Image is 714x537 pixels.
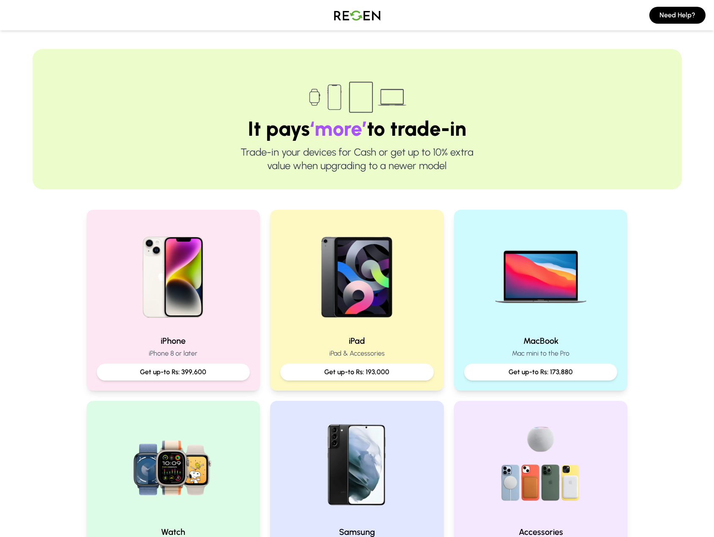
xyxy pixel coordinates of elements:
[280,348,434,359] p: iPad & Accessories
[303,220,411,328] img: iPad
[464,348,618,359] p: Mac mini to the Pro
[287,367,427,377] p: Get up-to Rs: 193,000
[487,220,595,328] img: MacBook
[471,367,611,377] p: Get up-to Rs: 173,880
[104,367,243,377] p: Get up-to Rs: 399,600
[487,411,595,519] img: Accessories
[119,411,227,519] img: Watch
[97,335,250,347] h2: iPhone
[304,76,410,118] img: Trade-in devices
[60,145,655,173] p: Trade-in your devices for Cash or get up to 10% extra value when upgrading to a newer model
[310,116,367,141] span: ‘more’
[60,118,655,139] h1: It pays to trade-in
[464,335,618,347] h2: MacBook
[649,7,706,24] button: Need Help?
[328,3,387,27] img: Logo
[280,335,434,347] h2: iPad
[97,348,250,359] p: iPhone 8 or later
[303,411,411,519] img: Samsung
[119,220,227,328] img: iPhone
